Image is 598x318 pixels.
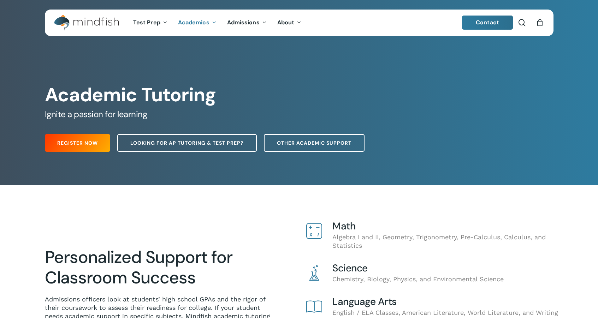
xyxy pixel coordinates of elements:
[128,10,307,36] nav: Main Menu
[264,134,365,152] a: Other Academic Support
[277,19,295,26] span: About
[332,221,566,250] div: Algebra I and II, Geometry, Trigonometry, Pre-Calculus, Calculus, and Statistics
[476,19,499,26] span: Contact
[133,19,160,26] span: Test Prep
[45,134,110,152] a: Register Now
[277,139,351,146] span: Other Academic Support
[332,296,566,307] h4: Language Arts
[45,84,553,106] h1: Academic Tutoring
[128,20,173,26] a: Test Prep
[173,20,222,26] a: Academics
[536,19,544,26] a: Cart
[332,263,566,283] div: Chemistry, Biology, Physics, and Environmental Science
[222,20,272,26] a: Admissions
[130,139,244,146] span: Looking for AP Tutoring & Test Prep?
[57,139,98,146] span: Register Now
[272,20,307,26] a: About
[117,134,257,152] a: Looking for AP Tutoring & Test Prep?
[45,247,272,288] h2: Personalized Support for Classroom Success
[178,19,209,26] span: Academics
[332,221,566,232] h4: Math
[462,16,513,30] a: Contact
[332,263,566,274] h4: Science
[227,19,260,26] span: Admissions
[45,10,553,36] header: Main Menu
[45,109,553,120] h5: Ignite a passion for learning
